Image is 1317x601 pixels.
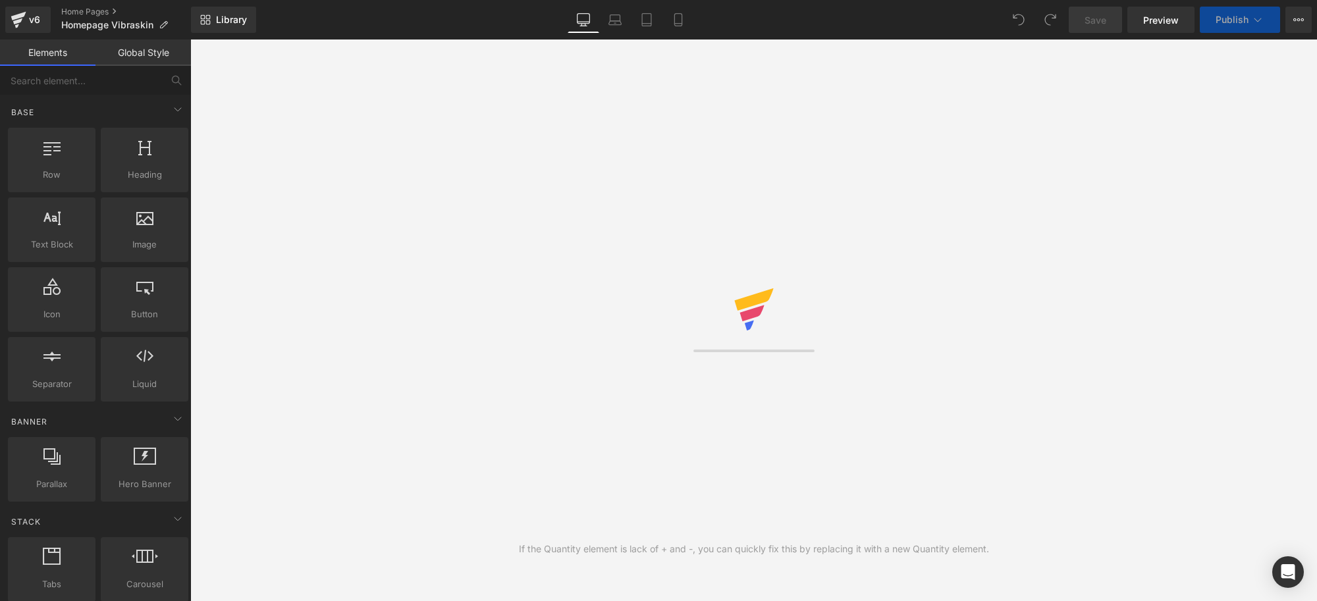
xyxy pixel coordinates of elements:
[662,7,694,33] a: Mobile
[1127,7,1195,33] a: Preview
[105,477,184,491] span: Hero Banner
[216,14,247,26] span: Library
[191,7,256,33] a: New Library
[568,7,599,33] a: Desktop
[12,168,92,182] span: Row
[95,39,191,66] a: Global Style
[12,238,92,251] span: Text Block
[10,415,49,428] span: Banner
[5,7,51,33] a: v6
[1216,14,1249,25] span: Publish
[12,477,92,491] span: Parallax
[12,577,92,591] span: Tabs
[12,307,92,321] span: Icon
[61,7,191,17] a: Home Pages
[12,377,92,391] span: Separator
[1285,7,1312,33] button: More
[10,515,42,528] span: Stack
[26,11,43,28] div: v6
[1272,556,1304,588] div: Open Intercom Messenger
[1085,13,1106,27] span: Save
[61,20,153,30] span: Homepage Vibraskin
[105,238,184,251] span: Image
[1200,7,1280,33] button: Publish
[1037,7,1063,33] button: Redo
[631,7,662,33] a: Tablet
[519,542,989,556] div: If the Quantity element is lack of + and -, you can quickly fix this by replacing it with a new Q...
[105,577,184,591] span: Carousel
[105,377,184,391] span: Liquid
[10,106,36,118] span: Base
[1143,13,1179,27] span: Preview
[105,168,184,182] span: Heading
[105,307,184,321] span: Button
[1006,7,1032,33] button: Undo
[599,7,631,33] a: Laptop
